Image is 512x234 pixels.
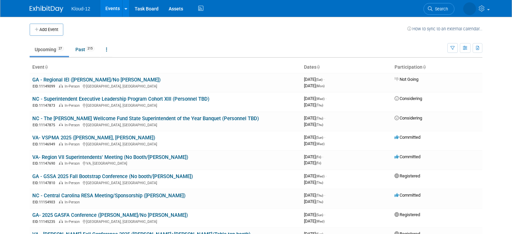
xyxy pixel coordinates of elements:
[32,193,185,199] a: NC - Central Carolina RESA Meeting/Sponsorship ([PERSON_NAME])
[44,64,48,70] a: Sort by Event Name
[395,173,420,178] span: Registered
[316,136,323,139] span: (Sun)
[304,154,323,159] span: [DATE]
[32,141,299,147] div: [GEOGRAPHIC_DATA], [GEOGRAPHIC_DATA]
[57,46,64,51] span: 27
[86,46,95,51] span: 215
[59,181,63,184] img: In-Person Event
[33,104,58,107] span: EID: 11147873
[395,77,418,82] span: Not Going
[304,122,323,127] span: [DATE]
[65,103,82,108] span: In-Person
[59,161,63,165] img: In-Person Event
[33,181,58,185] span: EID: 11147810
[33,162,58,165] span: EID: 11147690
[316,123,323,127] span: (Thu)
[304,160,321,165] span: [DATE]
[304,180,323,185] span: [DATE]
[324,115,325,121] span: -
[32,160,299,166] div: VA, [GEOGRAPHIC_DATA]
[324,135,325,140] span: -
[304,199,323,204] span: [DATE]
[304,102,323,107] span: [DATE]
[322,154,323,159] span: -
[59,84,63,88] img: In-Person Event
[32,83,299,89] div: [GEOGRAPHIC_DATA], [GEOGRAPHIC_DATA]
[316,161,321,165] span: (Fri)
[407,26,482,31] a: How to sync to an external calendar...
[59,103,63,107] img: In-Person Event
[316,155,321,159] span: (Fri)
[65,161,82,166] span: In-Person
[33,200,58,204] span: EID: 11154903
[395,193,420,198] span: Committed
[395,154,420,159] span: Committed
[301,62,392,73] th: Dates
[395,115,422,121] span: Considering
[304,96,327,101] span: [DATE]
[32,77,161,83] a: GA - Regional IEI ([PERSON_NAME]/No [PERSON_NAME])
[463,2,476,15] img: Gabriela Bravo-Chigwere
[59,200,63,203] img: In-Person Event
[304,135,325,140] span: [DATE]
[30,24,63,36] button: Add Event
[71,6,90,11] span: Kloud-12
[33,123,58,127] span: EID: 11147875
[65,123,82,127] span: In-Person
[316,142,325,146] span: (Wed)
[316,174,325,178] span: (Wed)
[32,122,299,128] div: [GEOGRAPHIC_DATA], [GEOGRAPHIC_DATA]
[65,200,82,204] span: In-Person
[32,180,299,186] div: [GEOGRAPHIC_DATA], [GEOGRAPHIC_DATA]
[324,193,325,198] span: -
[304,193,325,198] span: [DATE]
[304,219,325,224] span: [DATE]
[392,62,482,73] th: Participation
[316,116,323,120] span: (Thu)
[59,123,63,126] img: In-Person Event
[316,97,325,101] span: (Wed)
[65,142,82,146] span: In-Person
[316,64,320,70] a: Sort by Start Date
[316,103,323,107] span: (Thu)
[59,220,63,223] img: In-Person Event
[32,102,299,108] div: [GEOGRAPHIC_DATA], [GEOGRAPHIC_DATA]
[316,78,322,81] span: (Sat)
[395,96,422,101] span: Considering
[316,200,323,204] span: (Thu)
[395,135,420,140] span: Committed
[30,62,301,73] th: Event
[32,173,193,179] a: GA - GSSA 2025 Fall Bootstrap Conference (No booth/[PERSON_NAME])
[33,220,58,224] span: EID: 11145235
[326,173,327,178] span: -
[422,64,426,70] a: Sort by Participation Type
[304,115,325,121] span: [DATE]
[59,142,63,145] img: In-Person Event
[32,154,188,160] a: VA- Region VII Superintendents' Meeting (No Booth/[PERSON_NAME])
[30,43,69,56] a: Upcoming27
[304,212,325,217] span: [DATE]
[304,141,325,146] span: [DATE]
[65,181,82,185] span: In-Person
[32,96,209,102] a: NC - Superintendent Executive Leadership Program Cohort XIII (Personnel TBD)
[33,142,58,146] span: EID: 11146949
[32,115,259,122] a: NC - The [PERSON_NAME] Wellcome Fund State Superintendent of the Year Banquet (Personnel TBD)
[304,77,325,82] span: [DATE]
[304,173,327,178] span: [DATE]
[324,212,325,217] span: -
[316,84,325,88] span: (Mon)
[316,220,325,223] span: (Wed)
[70,43,100,56] a: Past215
[32,219,299,224] div: [GEOGRAPHIC_DATA], [GEOGRAPHIC_DATA]
[65,220,82,224] span: In-Person
[32,135,155,141] a: VA- VSPMA 2025 ([PERSON_NAME], [PERSON_NAME])
[316,181,323,185] span: (Thu)
[326,96,327,101] span: -
[395,212,420,217] span: Registered
[65,84,82,89] span: In-Person
[323,77,325,82] span: -
[32,212,188,218] a: GA- 2025 GASFA Conference ([PERSON_NAME]/No [PERSON_NAME])
[30,6,63,12] img: ExhibitDay
[33,85,58,88] span: EID: 11149099
[304,83,325,88] span: [DATE]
